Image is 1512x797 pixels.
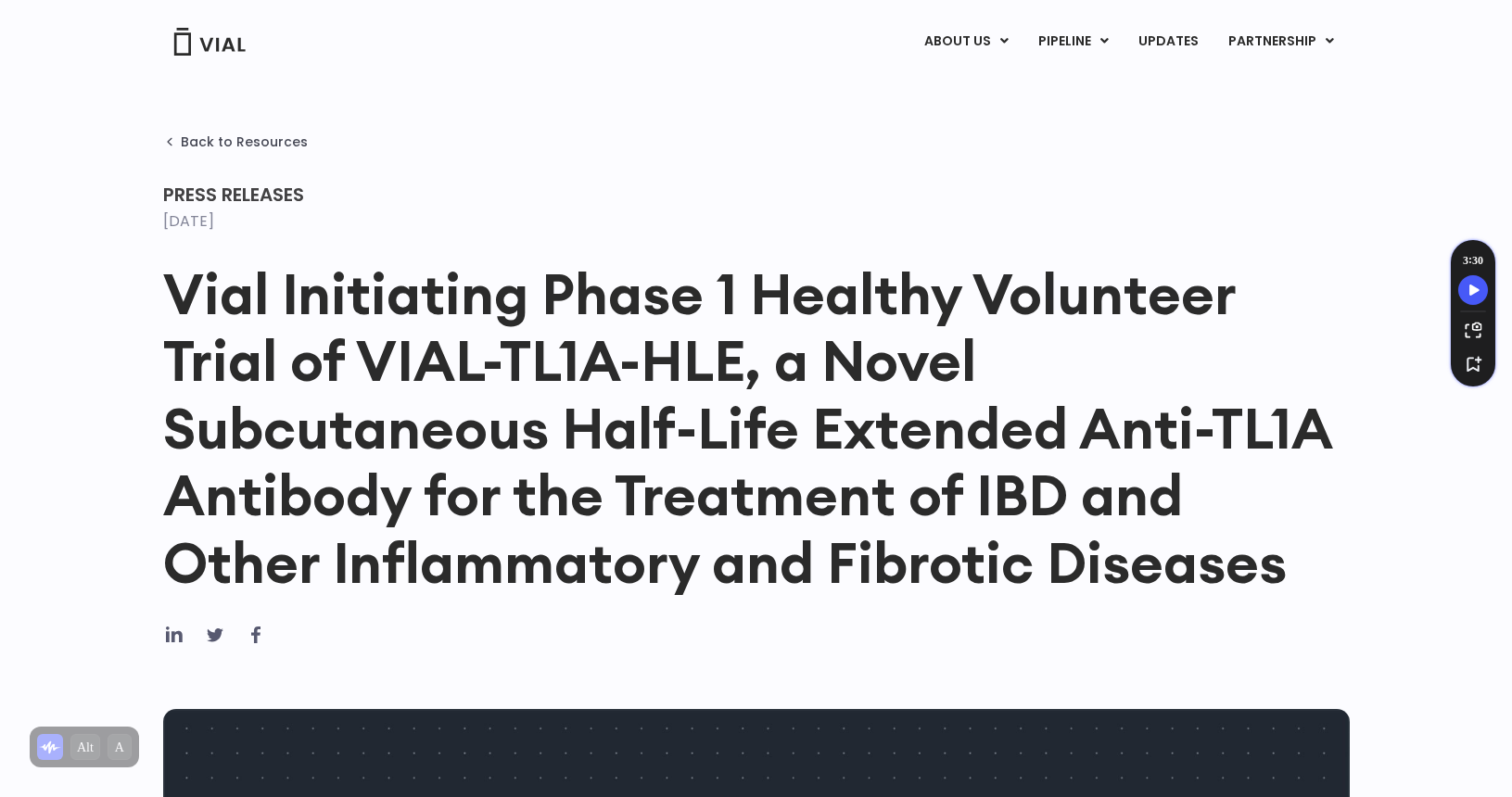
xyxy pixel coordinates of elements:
[245,624,267,646] div: Share on facebook
[163,624,185,646] div: Share on linkedin
[172,28,247,56] img: Vial Logo
[1023,26,1123,57] a: PIPELINEMenu Toggle
[181,134,308,149] span: Back to Resources
[163,210,214,232] time: [DATE]
[204,624,226,646] div: Share on twitter
[909,26,1023,57] a: ABOUT USMenu Toggle
[163,134,308,149] a: Back to Resources
[163,260,1350,596] h1: Vial Initiating Phase 1 Healthy Volunteer Trial of VIAL-TL1A-HLE, a Novel Subcutaneous Half-Life ...
[1213,26,1349,57] a: PARTNERSHIPMenu Toggle
[163,182,304,208] span: Press Releases
[1124,26,1213,57] a: UPDATES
